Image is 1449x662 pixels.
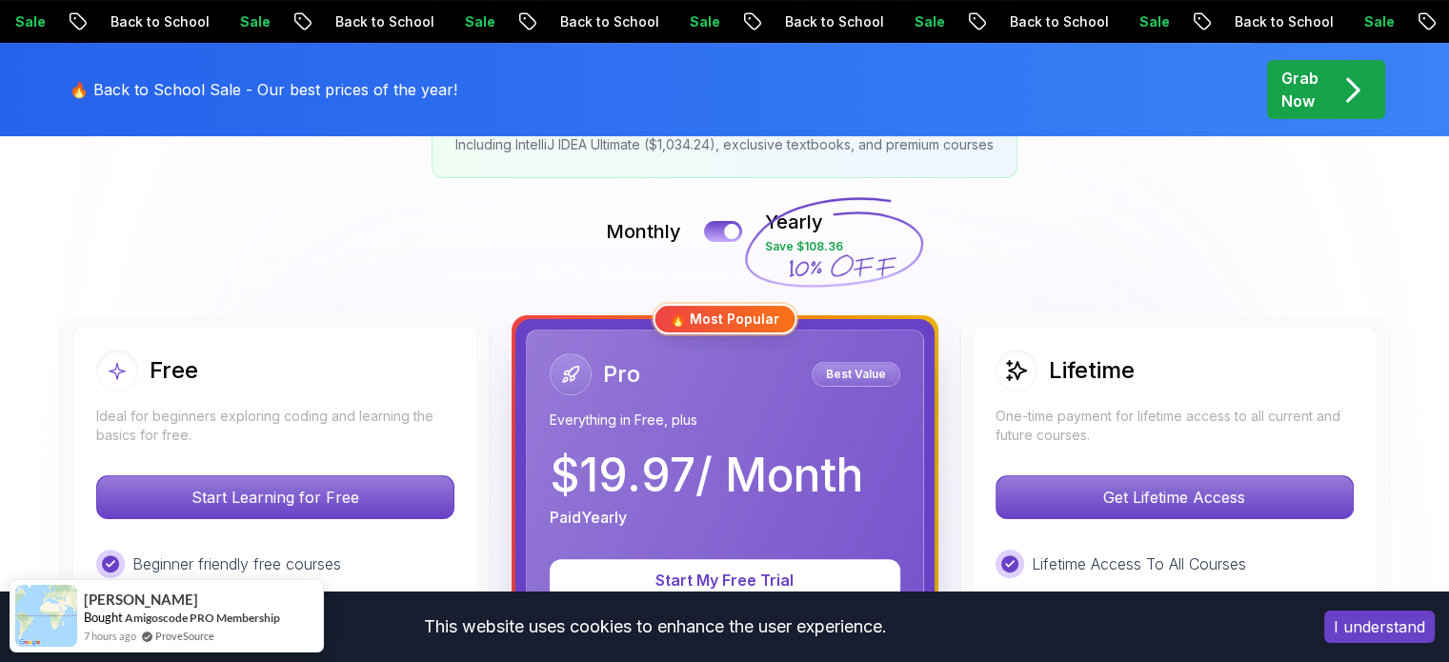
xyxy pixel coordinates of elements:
p: Back to School [971,12,1100,31]
a: Start My Free Trial [550,571,900,590]
a: Start Learning for Free [96,488,454,507]
p: Everything in Free, plus [550,411,900,430]
p: Sale [1100,12,1161,31]
p: Paid Yearly [550,506,627,529]
span: 7 hours ago [84,628,136,644]
p: Monthly [606,218,681,245]
button: Get Lifetime Access [996,475,1354,519]
p: Sale [1325,12,1386,31]
p: Back to School [1196,12,1325,31]
button: Start Learning for Free [96,475,454,519]
p: Beginner friendly free courses [132,552,341,575]
p: Back to School [521,12,651,31]
p: Start Learning for Free [97,476,453,518]
p: Back to School [71,12,201,31]
h2: Lifetime [1049,355,1135,386]
button: Start My Free Trial [550,559,900,601]
p: Sale [875,12,936,31]
p: Back to School [746,12,875,31]
p: One-time payment for lifetime access to all current and future courses. [996,407,1354,445]
p: Including IntelliJ IDEA Ultimate ($1,034.24), exclusive textbooks, and premium courses [455,135,994,154]
p: Get Lifetime Access [996,476,1353,518]
h2: Pro [603,359,640,390]
p: Start My Free Trial [573,569,877,592]
p: 🔥 Back to School Sale - Our best prices of the year! [70,78,457,101]
h2: Free [150,355,198,386]
a: Amigoscode PRO Membership [125,610,280,626]
span: Bought [84,610,123,625]
a: Get Lifetime Access [996,488,1354,507]
p: Sale [426,12,487,31]
p: Back to School [296,12,426,31]
p: $ 19.97 / Month [550,452,863,498]
p: Sale [651,12,712,31]
p: Ideal for beginners exploring coding and learning the basics for free. [96,407,454,445]
div: This website uses cookies to enhance the user experience. [14,606,1296,648]
img: provesource social proof notification image [15,585,77,647]
span: [PERSON_NAME] [84,592,198,608]
p: Lifetime Access To All Courses [1032,552,1246,575]
a: ProveSource [155,628,214,644]
p: Best Value [815,365,897,384]
p: Sale [201,12,262,31]
p: Grab Now [1281,67,1318,112]
button: Accept cookies [1324,611,1435,643]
